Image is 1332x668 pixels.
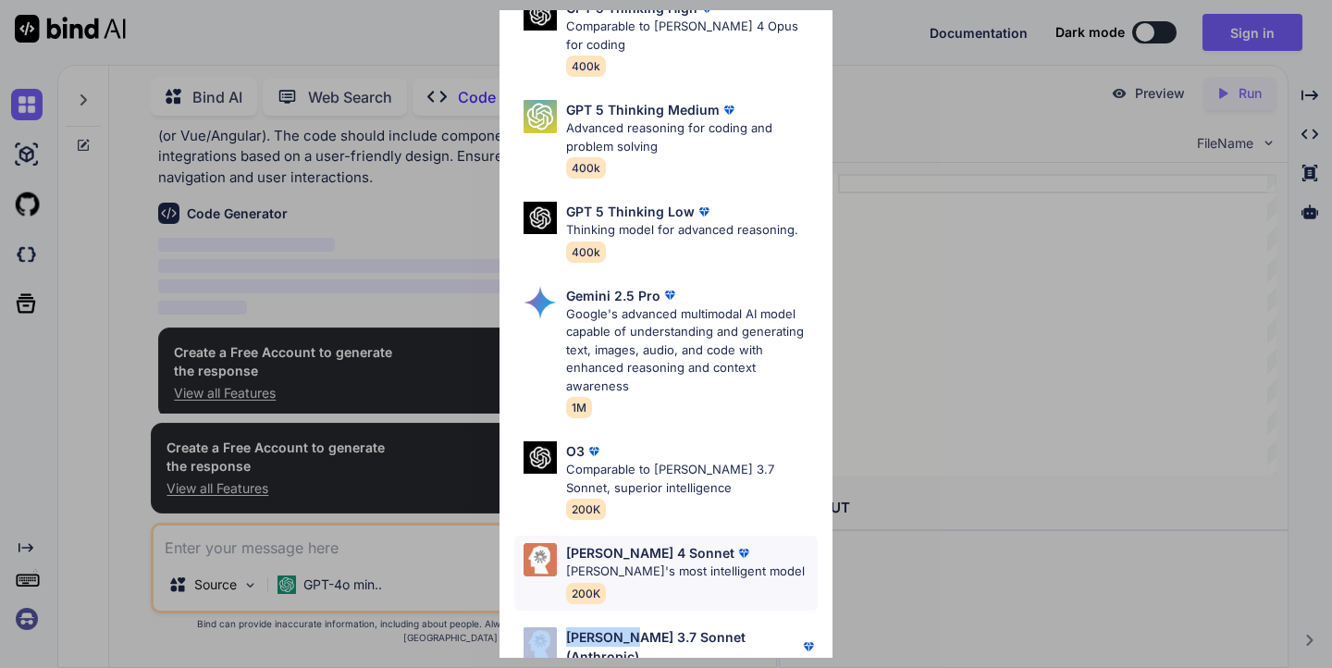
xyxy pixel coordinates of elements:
p: [PERSON_NAME] 3.7 Sonnet (Anthropic) [566,627,799,666]
p: GPT 5 Thinking Medium [566,100,720,119]
p: GPT 5 Thinking Low [566,202,695,221]
img: premium [660,286,679,304]
img: Pick Models [524,627,557,661]
p: Thinking model for advanced reasoning. [566,221,798,240]
img: premium [799,637,818,656]
img: Pick Models [524,286,557,319]
img: Pick Models [524,100,557,133]
img: Pick Models [524,441,557,474]
p: Comparable to [PERSON_NAME] 3.7 Sonnet, superior intelligence [566,461,818,497]
p: O3 [566,441,585,461]
img: Pick Models [524,202,557,234]
p: Comparable to [PERSON_NAME] 4 Opus for coding [566,18,818,54]
p: [PERSON_NAME]'s most intelligent model [566,563,805,581]
img: premium [585,442,603,461]
img: Pick Models [524,543,557,576]
img: premium [695,203,713,221]
span: 1M [566,397,592,418]
p: [PERSON_NAME] 4 Sonnet [566,543,734,563]
span: 400k [566,157,606,179]
span: 200K [566,499,606,520]
span: 400k [566,56,606,77]
p: Google's advanced multimodal AI model capable of understanding and generating text, images, audio... [566,305,818,396]
p: Gemini 2.5 Pro [566,286,660,305]
img: premium [734,544,753,563]
img: premium [720,101,738,119]
p: Advanced reasoning for coding and problem solving [566,119,818,155]
span: 200K [566,583,606,604]
span: 400k [566,241,606,263]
